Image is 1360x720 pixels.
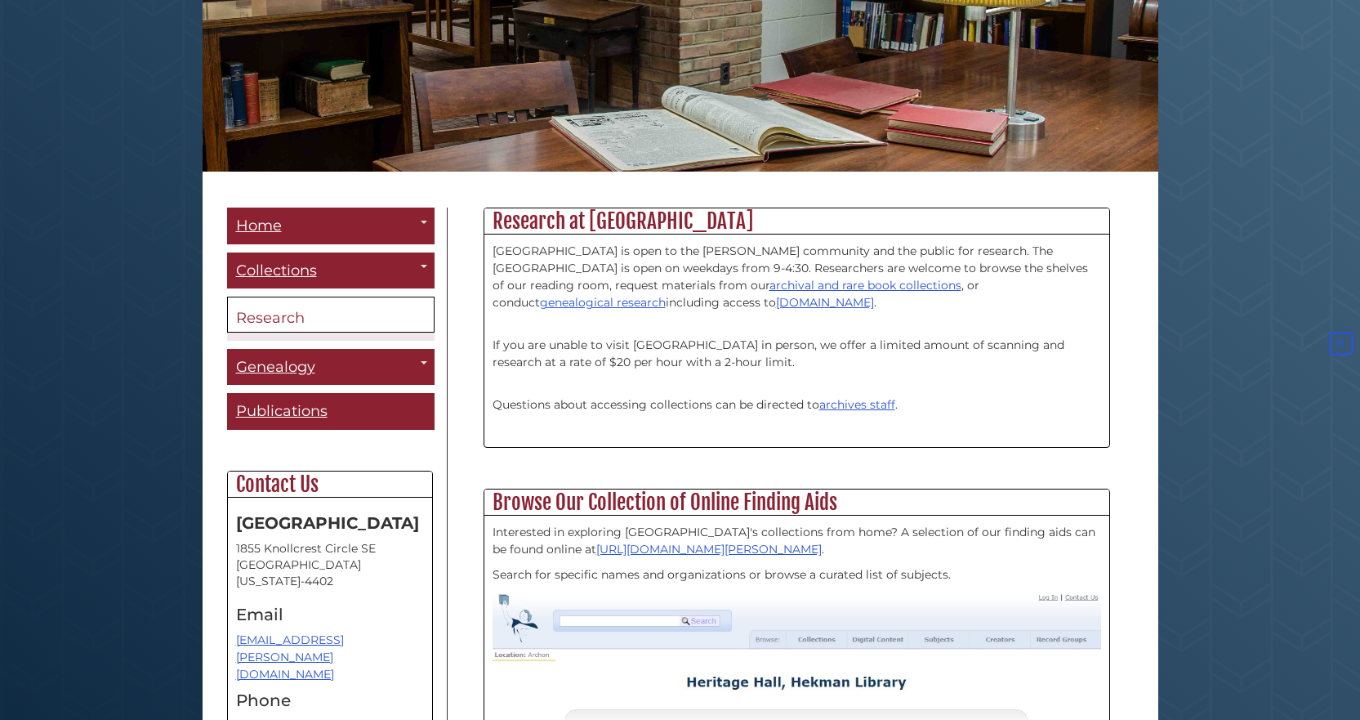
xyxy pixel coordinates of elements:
[236,691,424,709] h4: Phone
[227,393,435,430] a: Publications
[236,358,315,376] span: Genealogy
[484,208,1109,235] h2: Research at [GEOGRAPHIC_DATA]
[228,472,432,498] h2: Contact Us
[227,349,435,386] a: Genealogy
[236,540,424,589] address: 1855 Knollcrest Circle SE [GEOGRAPHIC_DATA][US_STATE]-4402
[236,262,317,280] span: Collections
[227,208,435,244] a: Home
[493,524,1101,558] p: Interested in exploring [GEOGRAPHIC_DATA]'s collections from home? A selection of our finding aid...
[236,309,305,327] span: Research
[596,542,822,557] a: [URL][DOMAIN_NAME][PERSON_NAME]
[236,633,344,682] a: [EMAIL_ADDRESS][PERSON_NAME][DOMAIN_NAME]
[540,295,666,310] a: genealogical research
[236,402,328,420] span: Publications
[819,397,895,412] a: archives staff
[493,566,1101,584] p: Search for specific names and organizations or browse a curated list of subjects.
[493,379,1101,431] p: Questions about accessing collections can be directed to .
[1326,337,1356,351] a: Back to Top
[227,253,435,289] a: Collections
[776,295,874,310] a: [DOMAIN_NAME]
[484,490,1109,516] h2: Browse Our Collection of Online Finding Aids
[493,243,1101,311] p: [GEOGRAPHIC_DATA] is open to the [PERSON_NAME] community and the public for research. The [GEOGRA...
[236,513,419,533] strong: [GEOGRAPHIC_DATA]
[769,278,961,293] a: archival and rare book collections
[236,606,424,624] h4: Email
[493,320,1101,371] p: If you are unable to visit [GEOGRAPHIC_DATA] in person, we offer a limited amount of scanning and...
[227,297,435,333] a: Research
[236,217,282,235] span: Home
